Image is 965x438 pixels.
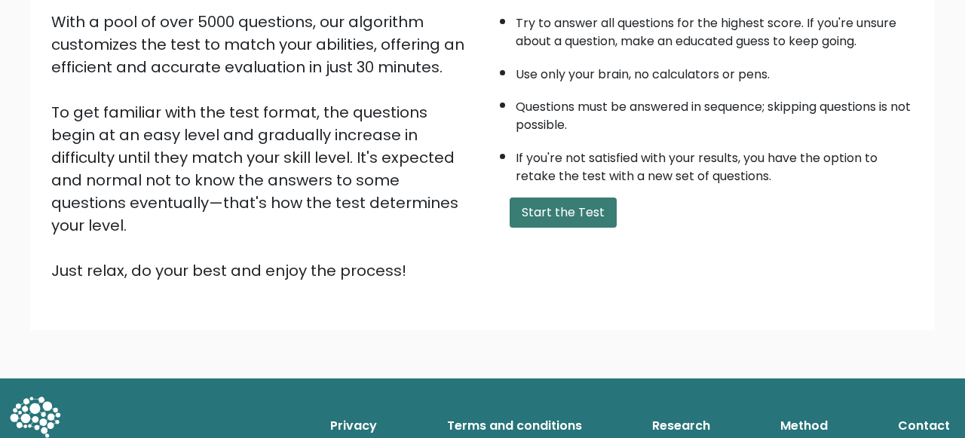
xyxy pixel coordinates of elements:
button: Start the Test [510,198,617,228]
li: Try to answer all questions for the highest score. If you're unsure about a question, make an edu... [516,7,914,51]
li: Use only your brain, no calculators or pens. [516,58,914,84]
li: Questions must be answered in sequence; skipping questions is not possible. [516,90,914,134]
li: If you're not satisfied with your results, you have the option to retake the test with a new set ... [516,142,914,185]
